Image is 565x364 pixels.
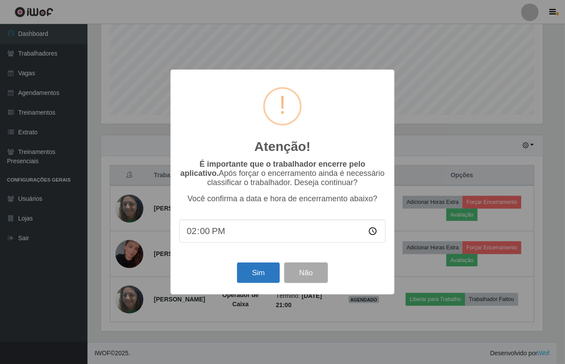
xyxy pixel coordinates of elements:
p: Após forçar o encerramento ainda é necessário classificar o trabalhador. Deseja continuar? [179,160,386,187]
button: Sim [237,262,279,283]
p: Você confirma a data e hora de encerramento abaixo? [179,194,386,203]
button: Não [284,262,328,283]
b: É importante que o trabalhador encerre pelo aplicativo. [180,160,365,178]
h2: Atenção! [255,139,310,154]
